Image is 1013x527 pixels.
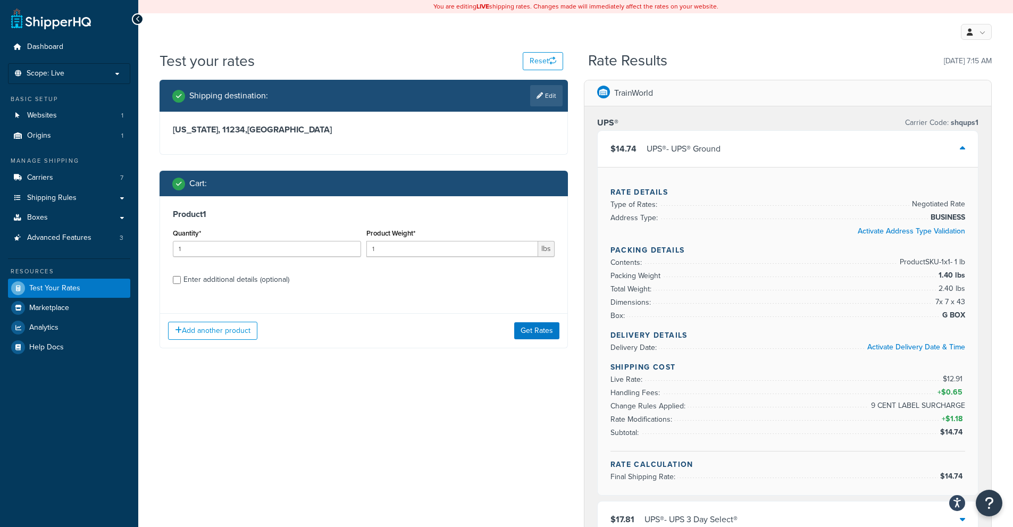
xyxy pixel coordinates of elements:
[610,297,654,308] span: Dimensions:
[867,341,965,353] a: Activate Delivery Date & Time
[27,131,51,140] span: Origins
[27,233,91,242] span: Advanced Features
[189,91,268,101] h2: Shipping destination :
[29,343,64,352] span: Help Docs
[183,272,289,287] div: Enter additional details (optional)
[27,213,48,222] span: Boxes
[647,141,721,156] div: UPS® - UPS® Ground
[944,54,992,69] p: [DATE] 7:15 AM
[538,241,555,257] span: lbs
[8,228,130,248] a: Advanced Features3
[610,199,660,210] span: Type of Rates:
[610,342,659,353] span: Delivery Date:
[940,309,965,322] span: G BOX
[8,267,130,276] div: Resources
[120,173,123,182] span: 7
[530,85,563,106] a: Edit
[928,211,965,224] span: BUSINESS
[644,512,738,527] div: UPS® - UPS 3 Day Select®
[936,269,965,282] span: 1.40 lbs
[173,241,361,257] input: 0.0
[858,225,965,237] a: Activate Address Type Validation
[27,111,57,120] span: Websites
[173,124,555,135] h3: [US_STATE], 11234 , [GEOGRAPHIC_DATA]
[8,318,130,337] a: Analytics
[610,427,641,438] span: Subtotal:
[610,400,688,412] span: Change Rules Applied:
[597,118,618,128] h3: UPS®
[610,310,627,321] span: Box:
[936,282,965,295] span: 2.40 lbs
[8,95,130,104] div: Basic Setup
[610,257,644,268] span: Contents:
[189,179,207,188] h2: Cart :
[29,304,69,313] span: Marketplace
[29,323,58,332] span: Analytics
[8,156,130,165] div: Manage Shipping
[935,386,965,399] span: +
[476,2,489,11] b: LIVE
[610,362,966,373] h4: Shipping Cost
[173,276,181,284] input: Enter additional details (optional)
[909,198,965,211] span: Negotiated Rate
[8,228,130,248] li: Advanced Features
[868,399,965,412] span: 9 CENT LABEL SURCHARGE
[121,131,123,140] span: 1
[588,53,667,69] h2: Rate Results
[610,471,678,482] span: Final Shipping Rate:
[976,490,1002,516] button: Open Resource Center
[27,194,77,203] span: Shipping Rules
[121,111,123,120] span: 1
[523,52,563,70] button: Reset
[8,126,130,146] li: Origins
[610,513,634,525] span: $17.81
[8,106,130,126] li: Websites
[610,459,966,470] h4: Rate Calculation
[897,256,965,269] span: Product SKU-1 x 1 - 1 lb
[173,229,201,237] label: Quantity*
[610,374,645,385] span: Live Rate:
[366,229,415,237] label: Product Weight*
[29,284,80,293] span: Test Your Rates
[940,471,965,482] span: $14.74
[933,296,965,308] span: 7 x 7 x 43
[8,106,130,126] a: Websites1
[943,373,965,384] span: $12.91
[614,86,653,101] p: TrainWorld
[8,298,130,317] a: Marketplace
[168,322,257,340] button: Add another product
[8,208,130,228] a: Boxes
[8,279,130,298] li: Test Your Rates
[8,126,130,146] a: Origins1
[940,413,965,425] span: +
[610,330,966,341] h4: Delivery Details
[610,283,654,295] span: Total Weight:
[27,69,64,78] span: Scope: Live
[941,387,965,398] span: $0.65
[160,51,255,71] h1: Test your rates
[940,426,965,438] span: $14.74
[610,143,637,155] span: $14.74
[905,115,978,130] p: Carrier Code:
[610,270,663,281] span: Packing Weight
[8,168,130,188] a: Carriers7
[8,188,130,208] a: Shipping Rules
[610,245,966,256] h4: Packing Details
[8,338,130,357] a: Help Docs
[27,173,53,182] span: Carriers
[949,117,978,128] span: shqups1
[610,387,663,398] span: Handling Fees:
[514,322,559,339] button: Get Rates
[27,43,63,52] span: Dashboard
[173,209,555,220] h3: Product 1
[945,413,965,424] span: $1.18
[366,241,538,257] input: 0.00
[8,168,130,188] li: Carriers
[610,414,675,425] span: Rate Modifications:
[610,187,966,198] h4: Rate Details
[610,212,660,223] span: Address Type:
